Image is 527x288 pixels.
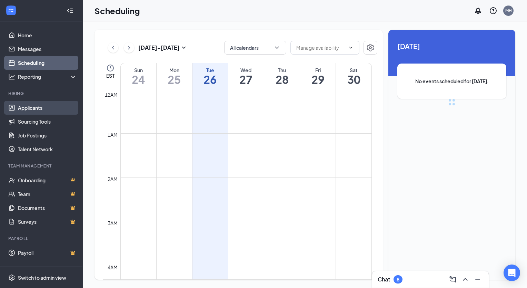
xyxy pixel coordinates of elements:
[18,142,77,156] a: Talent Network
[336,63,371,89] a: August 30, 2025
[8,73,15,80] svg: Analysis
[228,67,264,74] div: Wed
[264,74,300,85] h1: 28
[474,7,482,15] svg: Notifications
[460,274,471,285] button: ChevronUp
[472,274,483,285] button: Minimize
[18,215,77,229] a: SurveysCrown
[124,42,134,53] button: ChevronRight
[8,163,76,169] div: Team Management
[296,44,345,51] input: Manage availability
[8,236,76,241] div: Payroll
[397,277,399,282] div: 8
[300,74,336,85] h1: 29
[157,74,192,85] h1: 25
[300,63,336,89] a: August 29, 2025
[449,275,457,284] svg: ComposeMessage
[126,44,132,52] svg: ChevronRight
[18,115,77,128] a: Sourcing Tools
[447,274,458,285] button: ComposeMessage
[18,42,77,56] a: Messages
[192,74,228,85] h1: 26
[106,131,119,138] div: 1am
[300,67,336,74] div: Fri
[474,275,482,284] svg: Minimize
[18,201,77,215] a: DocumentsCrown
[18,28,77,42] a: Home
[264,63,300,89] a: August 28, 2025
[18,56,77,70] a: Scheduling
[121,74,156,85] h1: 24
[192,63,228,89] a: August 26, 2025
[18,274,66,281] div: Switch to admin view
[18,246,77,260] a: PayrollCrown
[103,91,119,98] div: 12am
[228,63,264,89] a: August 27, 2025
[336,74,371,85] h1: 30
[110,44,117,52] svg: ChevronLeft
[106,72,115,79] span: EST
[157,67,192,74] div: Mon
[336,67,371,74] div: Sat
[106,219,119,227] div: 3am
[106,263,119,271] div: 4am
[106,175,119,183] div: 2am
[180,44,188,52] svg: SmallChevronDown
[121,67,156,74] div: Sun
[121,63,156,89] a: August 24, 2025
[108,42,118,53] button: ChevronLeft
[8,274,15,281] svg: Settings
[274,44,280,51] svg: ChevronDown
[18,173,77,187] a: OnboardingCrown
[489,7,497,15] svg: QuestionInfo
[138,44,180,51] h3: [DATE] - [DATE]
[95,5,140,17] h1: Scheduling
[461,275,469,284] svg: ChevronUp
[366,44,375,52] svg: Settings
[8,90,76,96] div: Hiring
[411,77,493,85] span: No events scheduled for [DATE].
[505,8,512,13] div: MH
[224,41,286,55] button: All calendarsChevronDown
[8,7,14,14] svg: WorkstreamLogo
[192,67,228,74] div: Tue
[364,41,377,55] button: Settings
[18,73,77,80] div: Reporting
[18,187,77,201] a: TeamCrown
[18,101,77,115] a: Applicants
[348,45,354,50] svg: ChevronDown
[228,74,264,85] h1: 27
[67,7,73,14] svg: Collapse
[504,265,520,281] div: Open Intercom Messenger
[157,63,192,89] a: August 25, 2025
[397,41,506,51] span: [DATE]
[18,128,77,142] a: Job Postings
[264,67,300,74] div: Thu
[378,276,390,283] h3: Chat
[106,64,115,72] svg: Clock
